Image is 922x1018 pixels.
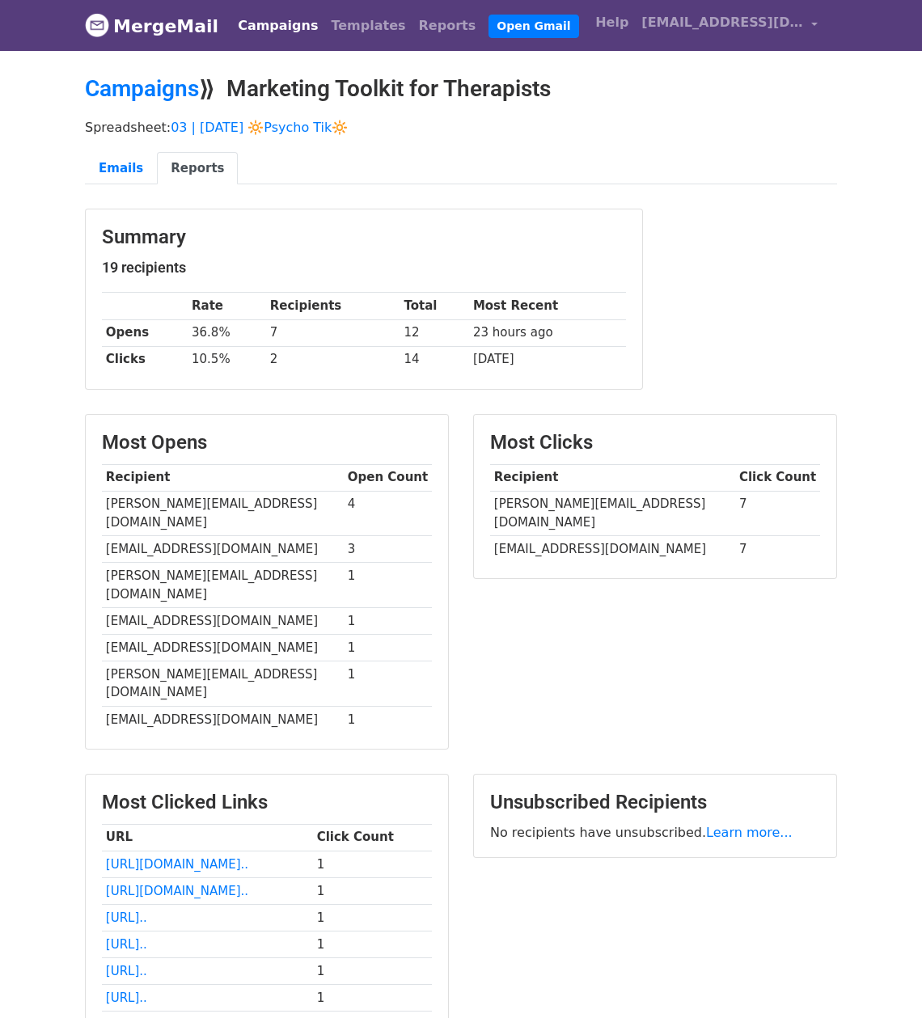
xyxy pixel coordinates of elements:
td: 3 [344,536,432,563]
a: Reports [157,152,238,185]
th: Open Count [344,464,432,491]
a: Campaigns [85,75,199,102]
td: 1 [344,635,432,661]
td: 7 [266,319,400,346]
p: Spreadsheet: [85,119,837,136]
td: 14 [400,346,469,373]
a: Help [589,6,635,39]
img: MergeMail logo [85,13,109,37]
td: 12 [400,319,469,346]
h3: Most Clicked Links [102,791,432,814]
a: [URL].. [106,991,147,1005]
h3: Most Opens [102,431,432,454]
h3: Unsubscribed Recipients [490,791,820,814]
td: 1 [344,607,432,634]
td: [EMAIL_ADDRESS][DOMAIN_NAME] [102,635,344,661]
td: 7 [735,491,820,536]
span: [EMAIL_ADDRESS][DOMAIN_NAME] [641,13,803,32]
td: 1 [313,958,432,985]
th: URL [102,824,313,851]
td: [EMAIL_ADDRESS][DOMAIN_NAME] [102,536,344,563]
td: [DATE] [469,346,626,373]
a: Campaigns [231,10,324,42]
th: Total [400,293,469,319]
a: [URL].. [106,910,147,925]
td: [EMAIL_ADDRESS][DOMAIN_NAME] [102,706,344,733]
p: No recipients have unsubscribed. [490,824,820,841]
a: Reports [412,10,483,42]
td: 1 [344,661,432,707]
a: Templates [324,10,412,42]
a: Emails [85,152,157,185]
td: 1 [344,563,432,608]
a: [URL].. [106,937,147,952]
th: Click Count [735,464,820,491]
td: 1 [313,877,432,904]
a: Open Gmail [488,15,578,38]
th: Rate [188,293,266,319]
td: 1 [313,904,432,931]
td: 1 [313,851,432,877]
td: 1 [344,706,432,733]
h2: ⟫ Marketing Toolkit for Therapists [85,75,837,103]
td: 23 hours ago [469,319,626,346]
td: [EMAIL_ADDRESS][DOMAIN_NAME] [102,607,344,634]
a: [EMAIL_ADDRESS][DOMAIN_NAME] [635,6,824,44]
td: 10.5% [188,346,266,373]
td: [PERSON_NAME][EMAIL_ADDRESS][DOMAIN_NAME] [102,563,344,608]
h3: Summary [102,226,626,249]
td: [EMAIL_ADDRESS][DOMAIN_NAME] [490,536,735,563]
a: MergeMail [85,9,218,43]
h5: 19 recipients [102,259,626,277]
td: [PERSON_NAME][EMAIL_ADDRESS][DOMAIN_NAME] [490,491,735,536]
td: [PERSON_NAME][EMAIL_ADDRESS][DOMAIN_NAME] [102,491,344,536]
iframe: Chat Widget [841,940,922,1018]
th: Click Count [313,824,432,851]
a: 03 | [DATE] 🔆Psycho Tik🔆 [171,120,348,135]
td: [PERSON_NAME][EMAIL_ADDRESS][DOMAIN_NAME] [102,661,344,707]
a: Learn more... [706,825,793,840]
th: Recipients [266,293,400,319]
td: 36.8% [188,319,266,346]
td: 1 [313,985,432,1012]
td: 2 [266,346,400,373]
th: Most Recent [469,293,626,319]
td: 4 [344,491,432,536]
h3: Most Clicks [490,431,820,454]
a: [URL].. [106,964,147,978]
th: Recipient [490,464,735,491]
td: 1 [313,931,432,957]
a: [URL][DOMAIN_NAME].. [106,857,248,872]
a: [URL][DOMAIN_NAME].. [106,884,248,898]
td: 7 [735,536,820,563]
th: Opens [102,319,188,346]
th: Clicks [102,346,188,373]
th: Recipient [102,464,344,491]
